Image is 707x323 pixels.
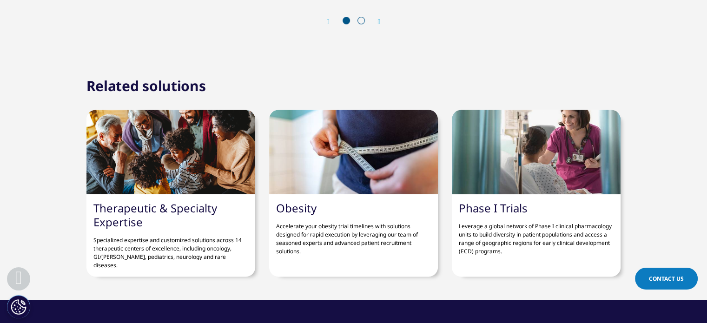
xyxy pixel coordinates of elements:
button: Cookies Settings [7,295,30,318]
a: Therapeutic & Specialty Expertise [93,200,217,230]
p: Leverage a global network of Phase I clinical pharmacology units to build diversity in patient po... [459,215,614,256]
div: Previous slide [327,17,339,26]
a: Contact Us [635,268,698,290]
span: Contact Us [649,275,684,283]
p: Specialized expertise and customized solutions across 14 therapeutic centers of excellence, inclu... [93,229,248,270]
a: Obesity [276,200,317,216]
h2: Related solutions [86,77,206,95]
p: Accelerate your obesity trial timelines with solutions designed for rapid execution by leveraging... [276,215,431,256]
div: Next slide [369,17,381,26]
a: Phase I Trials [459,200,528,216]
